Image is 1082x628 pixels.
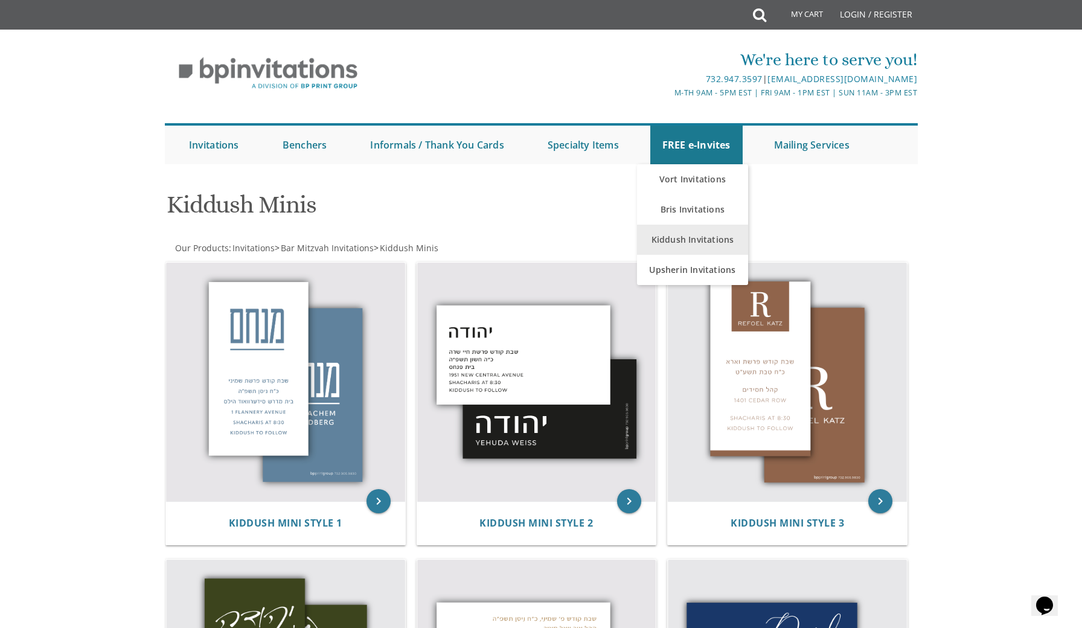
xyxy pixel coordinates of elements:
a: keyboard_arrow_right [367,489,391,513]
a: Vort Invitations [637,164,749,194]
a: Bar Mitzvah Invitations [280,242,374,254]
a: Specialty Items [536,126,631,164]
div: : [165,242,542,254]
span: Kiddush Mini Style 1 [229,516,342,530]
a: Upsherin Invitations [637,255,749,285]
a: Kiddush Mini Style 3 [731,517,844,529]
iframe: chat widget [1031,580,1070,616]
img: Kiddush Mini Style 1 [166,263,405,502]
span: Bar Mitzvah Invitations [281,242,374,254]
a: keyboard_arrow_right [617,489,641,513]
img: Kiddush Mini Style 3 [668,263,907,502]
a: Benchers [270,126,339,164]
img: Kiddush Mini Style 2 [417,263,656,502]
a: My Cart [765,1,831,31]
a: Invitations [231,242,275,254]
span: Kiddush Mini Style 3 [731,516,844,530]
a: Kiddush Mini Style 1 [229,517,342,529]
div: | [416,72,917,86]
span: > [374,242,438,254]
a: keyboard_arrow_right [868,489,892,513]
div: M-Th 9am - 5pm EST | Fri 9am - 1pm EST | Sun 11am - 3pm EST [416,86,917,99]
a: Informals / Thank You Cards [358,126,516,164]
img: BP Invitation Loft [165,48,372,98]
a: Bris Invitations [637,194,749,225]
span: > [275,242,374,254]
span: Invitations [232,242,275,254]
a: 732.947.3597 [706,73,763,85]
span: Kiddush Minis [380,242,438,254]
a: Kiddush Mini Style 2 [479,517,593,529]
a: Kiddush Minis [379,242,438,254]
span: Kiddush Mini Style 2 [479,516,593,530]
h1: Kiddush Minis [167,191,659,227]
a: Invitations [177,126,251,164]
a: Mailing Services [762,126,862,164]
a: FREE e-Invites [650,126,743,164]
a: Our Products [174,242,229,254]
div: We're here to serve you! [416,48,917,72]
a: Kiddush Invitations [637,225,749,255]
a: [EMAIL_ADDRESS][DOMAIN_NAME] [767,73,917,85]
